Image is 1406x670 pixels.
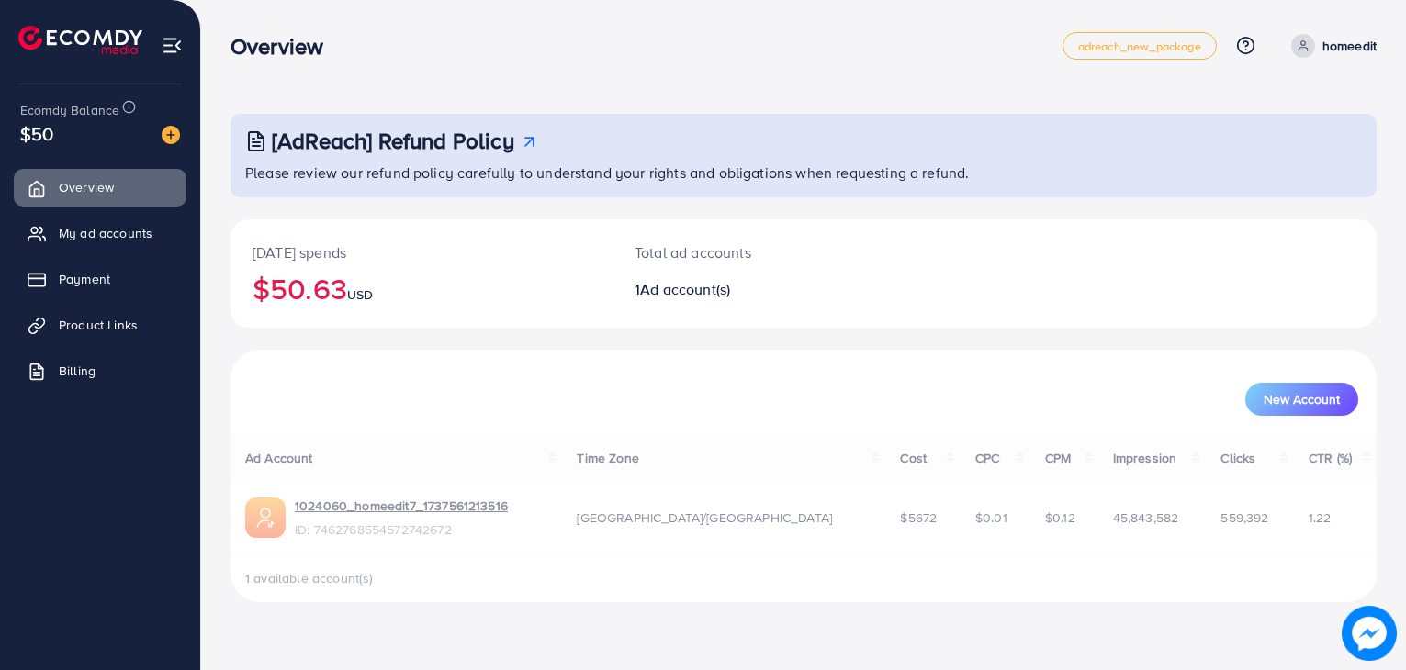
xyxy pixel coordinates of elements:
[253,271,591,306] h2: $50.63
[1342,606,1397,661] img: image
[59,362,96,380] span: Billing
[1322,35,1377,57] p: homeedit
[1063,32,1217,60] a: adreach_new_package
[231,33,338,60] h3: Overview
[14,215,186,251] a: My ad accounts
[635,281,877,298] h2: 1
[14,352,186,389] a: Billing
[635,241,877,263] p: Total ad accounts
[162,35,183,56] img: menu
[20,120,53,147] span: $50
[20,101,119,119] span: Ecomdy Balance
[640,279,730,299] span: Ad account(s)
[14,261,186,297] a: Payment
[162,126,180,144] img: image
[14,169,186,206] a: Overview
[59,224,152,242] span: My ad accounts
[14,307,186,343] a: Product Links
[18,26,142,54] img: logo
[1078,40,1201,52] span: adreach_new_package
[272,128,514,154] h3: [AdReach] Refund Policy
[1245,383,1358,416] button: New Account
[1284,34,1377,58] a: homeedit
[347,285,373,304] span: USD
[245,162,1366,184] p: Please review our refund policy carefully to understand your rights and obligations when requesti...
[253,241,591,263] p: [DATE] spends
[59,316,138,334] span: Product Links
[1264,393,1340,406] span: New Account
[59,178,114,196] span: Overview
[59,270,110,288] span: Payment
